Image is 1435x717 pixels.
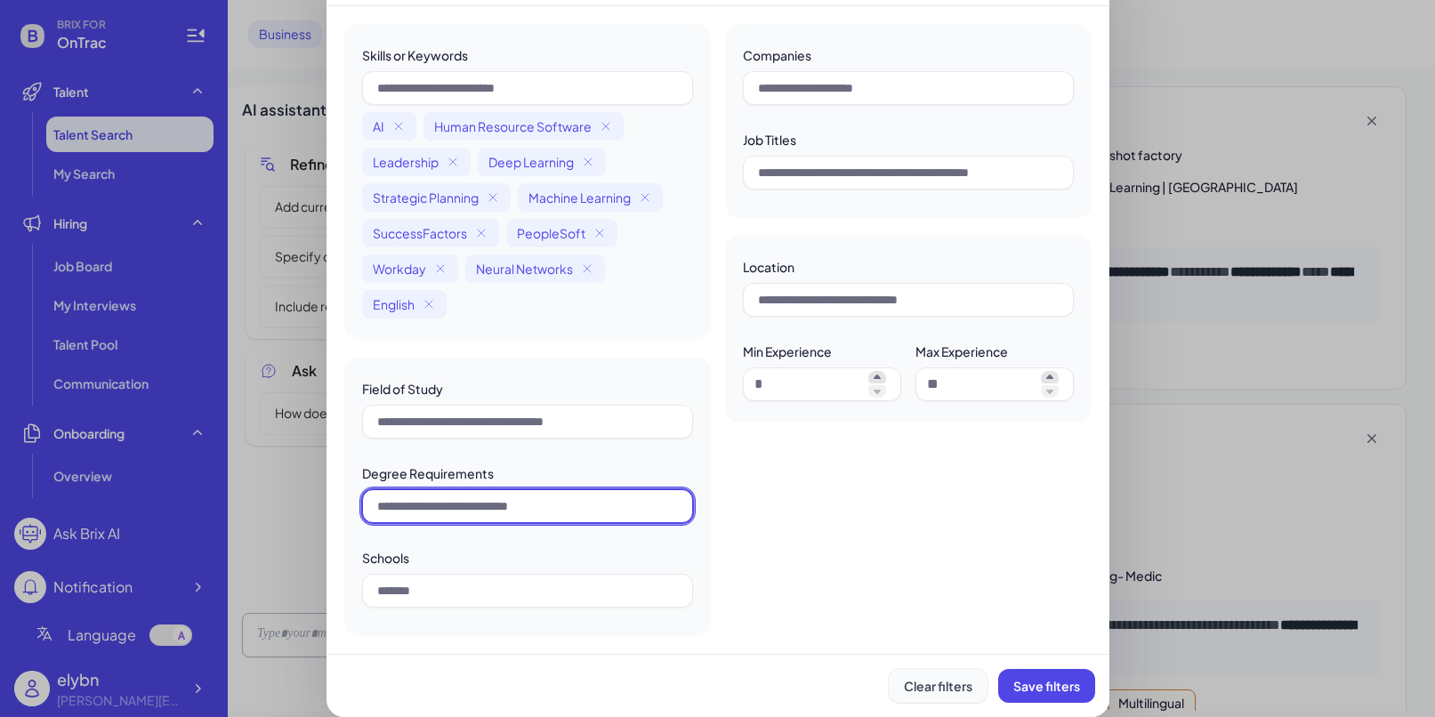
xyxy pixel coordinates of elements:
label: Job Titles [743,132,796,148]
span: Save filters [1013,678,1080,694]
span: Leadership [373,153,439,171]
label: Schools [362,550,409,566]
span: SuccessFactors [373,224,467,242]
span: PeopleSoft [517,224,585,242]
label: Degree Requirements [362,465,494,481]
label: Location [743,259,794,275]
span: Strategic Planning [373,189,479,206]
span: English [373,295,415,313]
span: Neural Networks [476,260,573,278]
span: AI [373,117,384,135]
span: Workday [373,260,426,278]
span: Machine Learning [528,189,631,206]
span: Clear filters [904,678,972,694]
label: Companies [743,47,811,63]
label: Field of Study [362,381,443,397]
label: Min Experience [743,343,832,359]
span: Deep Learning [488,153,574,171]
button: Save filters [998,669,1095,703]
span: Human Resource Software [434,117,592,135]
button: Clear filters [889,669,988,703]
label: Max Experience [915,343,1008,359]
label: Skills or Keywords [362,47,468,63]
